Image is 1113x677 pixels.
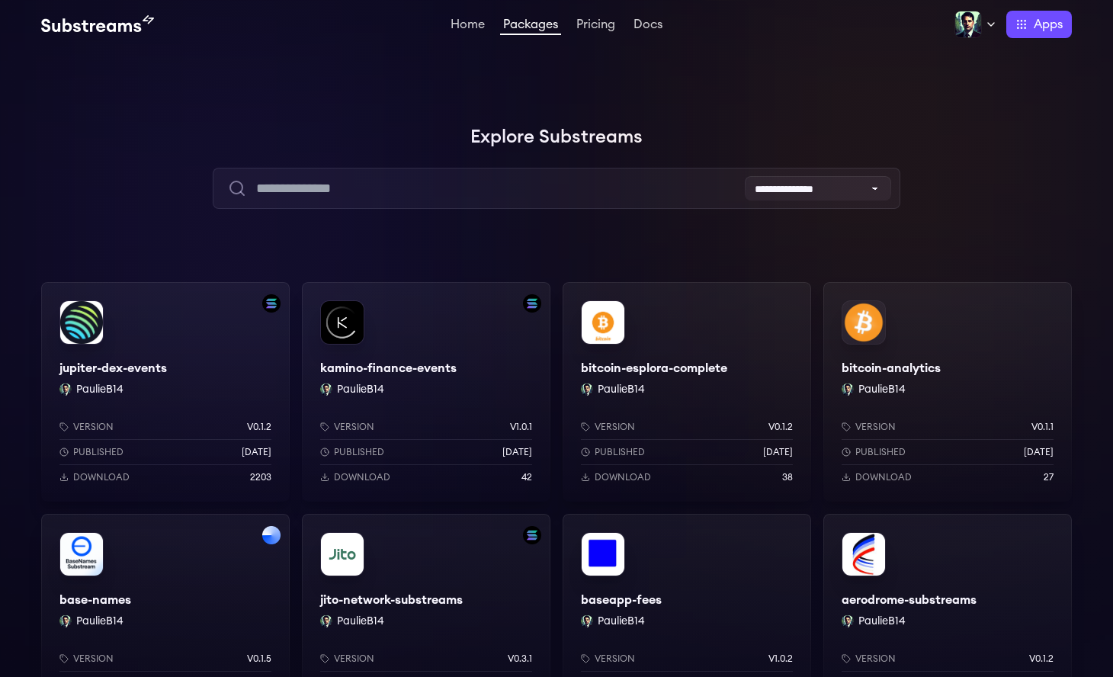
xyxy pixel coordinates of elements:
img: Filter by solana network [262,294,281,313]
span: Apps [1034,15,1063,34]
img: Filter by solana network [523,526,541,544]
button: PaulieB14 [858,382,906,397]
p: Download [595,471,651,483]
p: [DATE] [1024,446,1054,458]
img: Filter by base network [262,526,281,544]
a: Filter by solana networkjupiter-dex-eventsjupiter-dex-eventsPaulieB14 PaulieB14Versionv0.1.2Publi... [41,282,290,502]
p: v0.1.2 [1029,653,1054,665]
img: Substream's logo [41,15,154,34]
p: 27 [1044,471,1054,483]
button: PaulieB14 [598,614,645,629]
p: Published [73,446,123,458]
p: Version [73,653,114,665]
button: PaulieB14 [76,614,123,629]
p: Published [595,446,645,458]
a: Filter by solana networkkamino-finance-eventskamino-finance-eventsPaulieB14 PaulieB14Versionv1.0.... [302,282,550,502]
img: Profile [954,11,982,38]
p: v0.1.5 [247,653,271,665]
button: PaulieB14 [337,614,384,629]
h1: Explore Substreams [41,122,1072,152]
img: Filter by solana network [523,294,541,313]
p: Version [334,653,374,665]
p: Version [595,421,635,433]
a: bitcoin-esplora-completebitcoin-esplora-completePaulieB14 PaulieB14Versionv0.1.2Published[DATE]Do... [563,282,811,502]
p: Version [595,653,635,665]
p: v0.3.1 [508,653,532,665]
p: Version [855,653,896,665]
a: bitcoin-analyticsbitcoin-analyticsPaulieB14 PaulieB14Versionv0.1.1Published[DATE]Download27 [823,282,1072,502]
a: Pricing [573,18,618,34]
p: 2203 [250,471,271,483]
p: Download [73,471,130,483]
p: Version [334,421,374,433]
p: Published [334,446,384,458]
p: v1.0.2 [768,653,793,665]
p: v0.1.2 [768,421,793,433]
p: [DATE] [242,446,271,458]
button: PaulieB14 [858,614,906,629]
p: Version [73,421,114,433]
a: Packages [500,18,561,35]
p: Download [334,471,390,483]
p: Version [855,421,896,433]
p: v1.0.1 [510,421,532,433]
a: Docs [630,18,666,34]
p: Published [855,446,906,458]
p: 42 [521,471,532,483]
p: v0.1.1 [1031,421,1054,433]
a: Home [447,18,488,34]
button: PaulieB14 [337,382,384,397]
p: v0.1.2 [247,421,271,433]
p: [DATE] [502,446,532,458]
p: [DATE] [763,446,793,458]
button: PaulieB14 [598,382,645,397]
button: PaulieB14 [76,382,123,397]
p: Download [855,471,912,483]
p: 38 [782,471,793,483]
